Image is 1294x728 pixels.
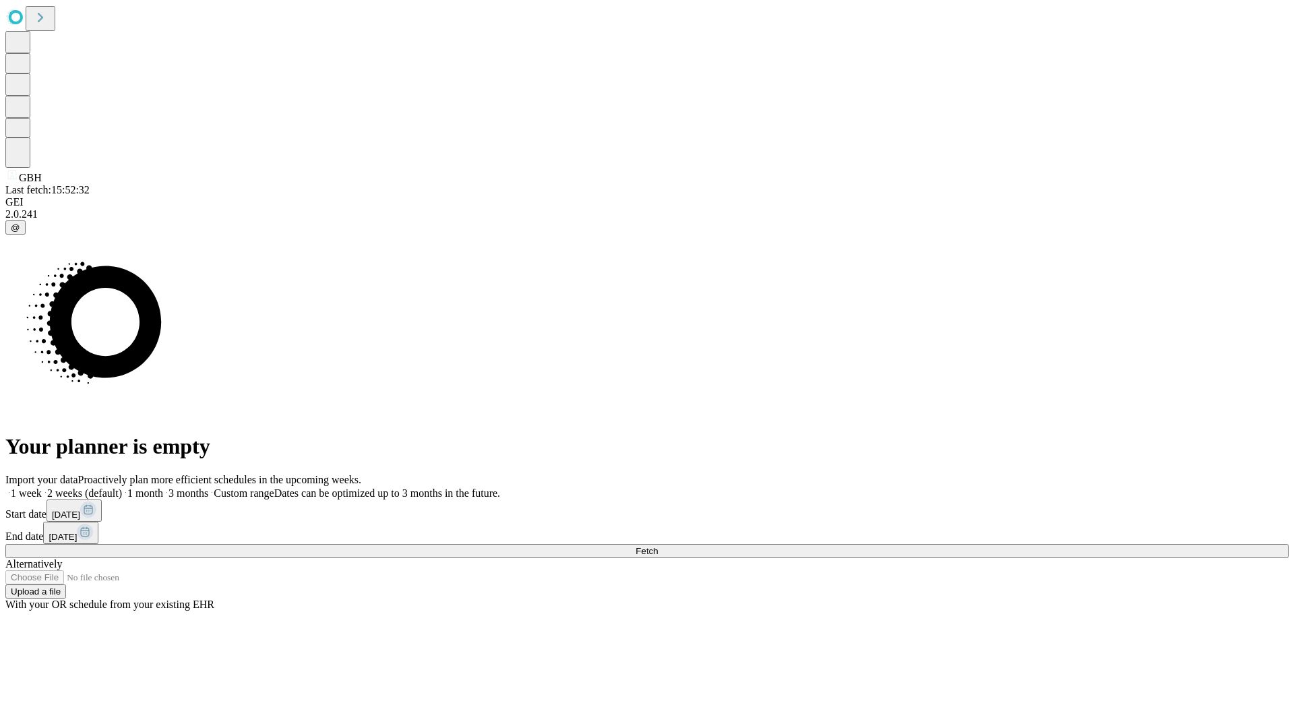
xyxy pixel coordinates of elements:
[11,222,20,233] span: @
[5,584,66,599] button: Upload a file
[52,510,80,520] span: [DATE]
[5,220,26,235] button: @
[274,487,500,499] span: Dates can be optimized up to 3 months in the future.
[5,474,78,485] span: Import your data
[19,172,42,183] span: GBH
[636,546,658,556] span: Fetch
[47,487,122,499] span: 2 weeks (default)
[11,487,42,499] span: 1 week
[5,522,1289,544] div: End date
[5,599,214,610] span: With your OR schedule from your existing EHR
[5,208,1289,220] div: 2.0.241
[214,487,274,499] span: Custom range
[5,499,1289,522] div: Start date
[5,558,62,570] span: Alternatively
[47,499,102,522] button: [DATE]
[5,434,1289,459] h1: Your planner is empty
[5,184,90,195] span: Last fetch: 15:52:32
[78,474,361,485] span: Proactively plan more efficient schedules in the upcoming weeks.
[5,196,1289,208] div: GEI
[168,487,208,499] span: 3 months
[127,487,163,499] span: 1 month
[43,522,98,544] button: [DATE]
[5,544,1289,558] button: Fetch
[49,532,77,542] span: [DATE]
